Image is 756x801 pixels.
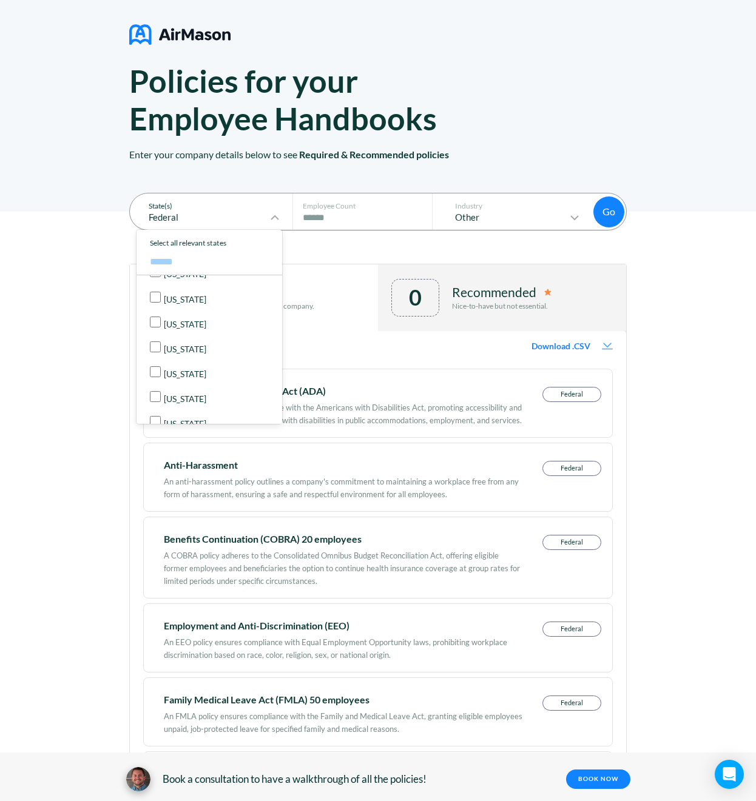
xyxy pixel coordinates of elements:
[137,212,268,223] p: Federal
[129,19,231,50] img: logo
[164,369,206,379] p: [US_STATE]
[303,202,429,210] p: Employee Count
[443,202,582,210] p: Industry
[452,302,552,310] p: Nice-to-have but not essential.
[164,461,522,469] div: Anti-Harassment
[164,344,206,354] p: [US_STATE]
[150,292,161,303] input: [US_STATE]
[164,622,522,630] div: Employment and Anti-Discrimination (EEO)
[164,535,522,543] div: Benefits Continuation (COBRA) 20 employees
[164,387,522,395] div: Americans with Disabilities Act (ADA)
[164,695,522,704] div: Family Medical Leave Act (FMLA) 50 employees
[150,416,161,427] input: [US_STATE]
[543,535,601,549] p: Federal
[409,285,422,310] div: 0
[164,704,522,736] div: An FMLA policy ensures compliance with the Family and Medical Leave Act, granting eligible employ...
[164,395,522,427] div: An ADA policy ensures compliance with the Americans with Disabilities Act, promoting accessibilit...
[164,630,522,662] div: An EEO policy ensures compliance with Equal Employment Opportunity laws, prohibiting workplace di...
[164,394,206,404] p: [US_STATE]
[137,202,282,210] p: State(s)
[543,696,601,710] p: Federal
[715,760,744,789] div: Open Intercom Messenger
[164,543,522,588] div: A COBRA policy adheres to the Consolidated Omnibus Budget Reconciliation Act, offering eligible f...
[543,387,601,401] p: Federal
[164,320,206,329] p: [US_STATE]
[532,341,590,351] span: Download .CSV
[593,196,624,227] button: Go
[164,419,206,429] p: [US_STATE]
[452,285,536,300] p: Recommended
[299,149,449,160] span: Required & Recommended policies
[544,289,552,296] img: remmended-icon
[566,769,630,789] a: BOOK NOW
[150,366,161,377] input: [US_STATE]
[150,317,161,327] input: [US_STATE]
[164,295,206,304] p: [US_STATE]
[150,391,161,402] input: [US_STATE]
[163,773,427,785] span: Book a consultation to have a walkthrough of all the policies!
[126,767,150,791] img: avatar
[150,341,161,352] input: [US_STATE]
[602,343,613,350] img: download-icon
[543,622,601,636] p: Federal
[129,137,627,212] p: Enter your company details below to see
[543,461,601,475] p: Federal
[129,62,485,137] h1: Policies for your Employee Handbooks
[164,469,522,501] div: An anti-harassment policy outlines a company's commitment to maintaining a workplace free from an...
[443,212,567,223] p: Other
